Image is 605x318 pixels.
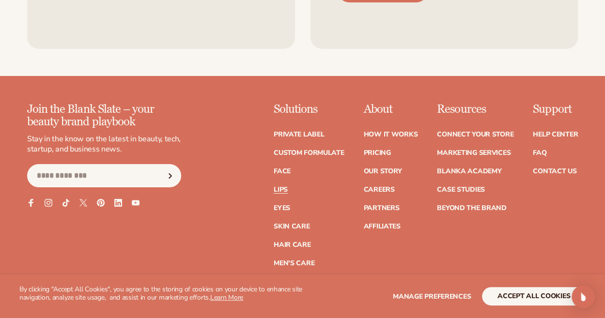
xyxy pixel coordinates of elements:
a: Men's Care [274,260,314,267]
a: Affiliates [363,223,400,230]
a: Beyond the brand [437,205,507,212]
p: About [363,103,418,116]
a: Lips [274,186,288,193]
a: Contact Us [533,168,576,175]
a: Learn More [210,293,243,302]
a: Face [274,168,291,175]
a: Skin Care [274,223,310,230]
a: Private label [274,131,324,138]
a: Custom formulate [274,150,344,156]
p: Join the Blank Slate – your beauty brand playbook [27,103,181,129]
p: Stay in the know on the latest in beauty, tech, startup, and business news. [27,134,181,154]
a: Marketing services [437,150,511,156]
a: Eyes [274,205,290,212]
a: Case Studies [437,186,485,193]
a: Hair Care [274,242,310,248]
p: Solutions [274,103,344,116]
a: Partners [363,205,399,212]
a: Help Center [533,131,578,138]
p: Support [533,103,578,116]
a: How It Works [363,131,418,138]
p: By clicking "Accept All Cookies", you agree to the storing of cookies on your device to enhance s... [19,286,303,302]
div: Open Intercom Messenger [572,285,595,308]
a: Careers [363,186,394,193]
a: Blanka Academy [437,168,501,175]
button: Subscribe [159,164,181,187]
p: Resources [437,103,513,116]
a: Our Story [363,168,402,175]
button: Manage preferences [393,287,471,305]
a: Connect your store [437,131,513,138]
span: Manage preferences [393,292,471,301]
a: Pricing [363,150,390,156]
a: FAQ [533,150,546,156]
button: accept all cookies [482,287,586,305]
